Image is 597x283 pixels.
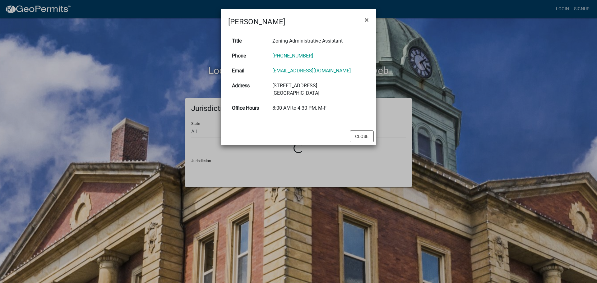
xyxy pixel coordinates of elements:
span: × [365,16,369,24]
th: Title [228,34,269,48]
th: Address [228,78,269,101]
h4: [PERSON_NAME] [228,16,285,27]
button: Close [350,130,374,142]
td: [STREET_ADDRESS] [GEOGRAPHIC_DATA] [269,78,369,101]
div: 8:00 AM to 4:30 PM, M-F [272,104,365,112]
a: [PHONE_NUMBER] [272,53,313,59]
th: Email [228,63,269,78]
button: Close [360,11,374,29]
th: Office Hours [228,101,269,116]
td: Zoning Administrative Assistant [269,34,369,48]
th: Phone [228,48,269,63]
a: [EMAIL_ADDRESS][DOMAIN_NAME] [272,68,351,74]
